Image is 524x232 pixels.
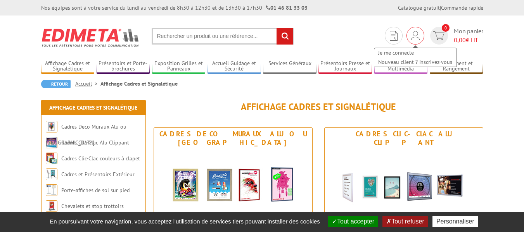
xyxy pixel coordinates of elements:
span: € HT [454,36,483,45]
a: Cadres Deco Muraux Alu ou [GEOGRAPHIC_DATA] [46,123,126,146]
a: Présentoirs et Porte-brochures [97,60,150,73]
span: 0,00 [454,36,466,44]
img: Edimeta [41,23,140,52]
span: 0 [442,24,450,32]
img: Cadres Clic-Clac couleurs à clapet [46,153,57,164]
img: Cadres Clic-Clac Alu Clippant [332,149,476,218]
input: Rechercher un produit ou une référence... [152,28,294,45]
a: Cadres Clic-Clac couleurs à clapet [61,155,140,162]
button: Personnaliser (fenêtre modale) [432,216,478,227]
a: Exposition Grilles et Panneaux [152,60,206,73]
div: Nos équipes sont à votre service du lundi au vendredi de 8h30 à 12h30 et de 13h30 à 17h30 [41,4,308,12]
span: En poursuivant votre navigation, vous acceptez l'utilisation de services tiers pouvant installer ... [46,218,324,225]
div: Cadres Deco Muraux Alu ou [GEOGRAPHIC_DATA] [156,130,310,147]
a: Présentoirs Presse et Journaux [318,60,372,73]
a: Accueil [75,80,100,87]
img: Chevalets et stop trottoirs [46,200,57,212]
a: Affichage Cadres et Signalétique [49,104,137,111]
li: Affichage Cadres et Signalétique [100,80,178,88]
input: rechercher [277,28,293,45]
img: Cadres Deco Muraux Alu ou Bois [161,149,305,218]
a: Affichage Cadres et Signalétique [41,60,95,73]
a: Je me connecte [374,48,457,57]
a: Nouveau client ? Inscrivez-vous [374,57,457,67]
img: Porte-affiches de sol sur pied [46,184,57,196]
img: devis rapide [433,31,444,40]
a: Porte-affiches de sol sur pied [61,187,130,194]
div: | [398,4,483,12]
img: devis rapide [411,31,420,40]
img: Cadres Deco Muraux Alu ou Bois [46,121,57,132]
div: Cadres Clic-Clac Alu Clippant [327,130,481,147]
a: Accueil Guidage et Sécurité [208,60,261,73]
a: Services Généraux [263,60,316,73]
img: devis rapide [390,31,398,41]
a: Commande rapide [441,4,483,11]
a: Cadres Clic-Clac Alu Clippant [61,139,129,146]
a: Catalogue gratuit [398,4,440,11]
a: Retour [41,80,71,88]
span: Mon panier [454,27,483,45]
h1: Affichage Cadres et Signalétique [154,102,483,112]
button: Tout refuser [382,216,428,227]
a: Cadres et Présentoirs Extérieur [61,171,135,178]
img: Cadres et Présentoirs Extérieur [46,168,57,180]
button: Tout accepter [328,216,378,227]
a: devis rapide 0 Mon panier 0,00€ HT [428,27,483,45]
a: Chevalets et stop trottoirs [61,203,124,210]
div: Je me connecte Nouveau client ? Inscrivez-vous [406,27,424,45]
strong: 01 46 81 33 03 [266,4,308,11]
